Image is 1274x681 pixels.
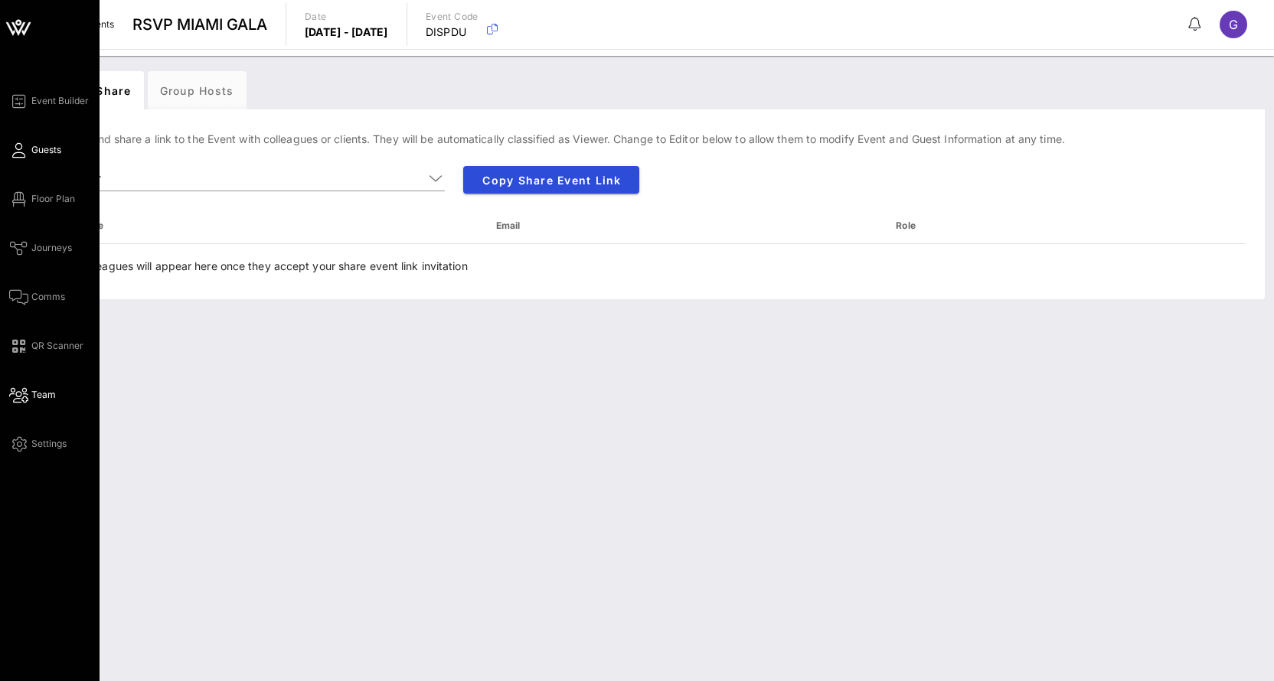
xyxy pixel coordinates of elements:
[31,143,61,157] span: Guests
[61,166,445,191] div: Viewer
[426,24,479,40] p: DISPDU
[31,388,56,402] span: Team
[426,9,479,24] p: Event Code
[9,239,72,257] a: Journeys
[132,13,267,36] span: RSVP MIAMI GALA
[9,337,83,355] a: QR Scanner
[31,290,65,304] span: Comms
[31,94,89,108] span: Event Builder
[9,92,89,110] a: Event Builder
[9,386,56,404] a: Team
[31,192,75,206] span: Floor Plan
[9,288,65,306] a: Comms
[484,207,884,244] th: Email
[9,435,67,453] a: Settings
[9,141,61,159] a: Guests
[9,190,75,208] a: Floor Plan
[305,9,388,24] p: Date
[31,241,72,255] span: Journeys
[148,71,247,109] div: Group Hosts
[305,24,388,40] p: [DATE] - [DATE]
[1220,11,1247,38] div: G
[31,339,83,353] span: QR Scanner
[65,244,1246,287] td: Colleagues will appear here once they accept your share event link invitation
[65,207,484,244] th: Name
[475,174,627,187] span: Copy Share Event Link
[31,437,67,451] span: Settings
[46,119,1265,299] div: Copy and share a link to the Event with colleagues or clients. They will be automatically classif...
[1229,17,1238,32] span: G
[884,207,1246,244] th: Role
[463,166,639,194] button: Copy Share Event Link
